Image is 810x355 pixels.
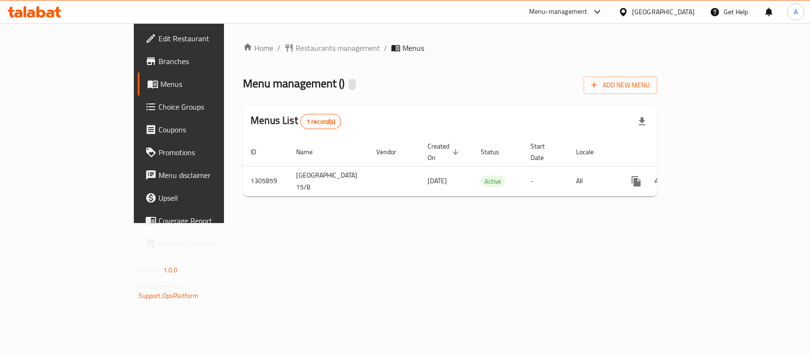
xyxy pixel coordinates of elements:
[631,110,653,133] div: Export file
[296,146,325,158] span: Name
[138,95,269,118] a: Choice Groups
[481,146,512,158] span: Status
[625,170,648,193] button: more
[277,42,280,54] li: /
[138,27,269,50] a: Edit Restaurant
[138,50,269,73] a: Branches
[158,56,261,67] span: Branches
[160,78,261,90] span: Menus
[139,290,199,302] a: Support.OpsPlatform
[243,42,657,54] nav: breadcrumb
[158,147,261,158] span: Promotions
[481,176,505,187] div: Active
[376,146,409,158] span: Vendor
[531,140,557,163] span: Start Date
[163,264,178,276] span: 1.0.0
[428,140,462,163] span: Created On
[251,146,269,158] span: ID
[158,192,261,204] span: Upsell
[794,7,798,17] span: A
[296,42,380,54] span: Restaurants management
[648,170,670,193] button: Change Status
[576,146,606,158] span: Locale
[138,141,269,164] a: Promotions
[402,42,424,54] span: Menus
[300,114,342,129] div: Total records count
[158,124,261,135] span: Coupons
[384,42,387,54] li: /
[568,166,617,196] td: All
[158,169,261,181] span: Menu disclaimer
[138,73,269,95] a: Menus
[138,209,269,232] a: Coverage Report
[138,164,269,187] a: Menu disclaimer
[138,187,269,209] a: Upsell
[523,166,568,196] td: -
[284,42,380,54] a: Restaurants management
[243,73,344,94] span: Menu management ( )
[138,232,269,255] a: Grocery Checklist
[158,33,261,44] span: Edit Restaurant
[529,6,587,18] div: Menu-management
[617,138,724,167] th: Actions
[481,176,505,187] span: Active
[138,118,269,141] a: Coupons
[428,175,447,187] span: [DATE]
[251,113,341,129] h2: Menus List
[139,264,162,276] span: Version:
[139,280,182,292] span: Get support on:
[591,79,650,91] span: Add New Menu
[289,166,369,196] td: [GEOGRAPHIC_DATA] 15/8
[243,138,724,196] table: enhanced table
[632,7,695,17] div: [GEOGRAPHIC_DATA]
[584,76,657,94] button: Add New Menu
[158,215,261,226] span: Coverage Report
[158,238,261,249] span: Grocery Checklist
[158,101,261,112] span: Choice Groups
[301,117,341,126] span: 1 record(s)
